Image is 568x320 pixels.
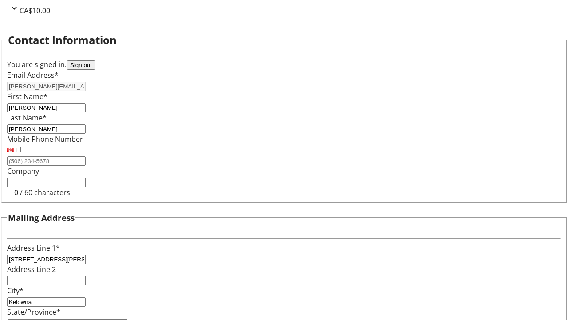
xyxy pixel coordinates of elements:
[8,212,75,224] h3: Mailing Address
[7,156,86,166] input: (506) 234-5678
[7,286,24,296] label: City*
[7,255,86,264] input: Address
[7,92,47,101] label: First Name*
[14,188,70,197] tr-character-limit: 0 / 60 characters
[7,70,59,80] label: Email Address*
[7,297,86,307] input: City
[7,264,56,274] label: Address Line 2
[67,60,95,70] button: Sign out
[7,166,39,176] label: Company
[8,32,117,48] h2: Contact Information
[7,113,47,123] label: Last Name*
[7,243,60,253] label: Address Line 1*
[7,59,561,70] div: You are signed in.
[7,307,60,317] label: State/Province*
[20,6,50,16] span: CA$10.00
[7,134,83,144] label: Mobile Phone Number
